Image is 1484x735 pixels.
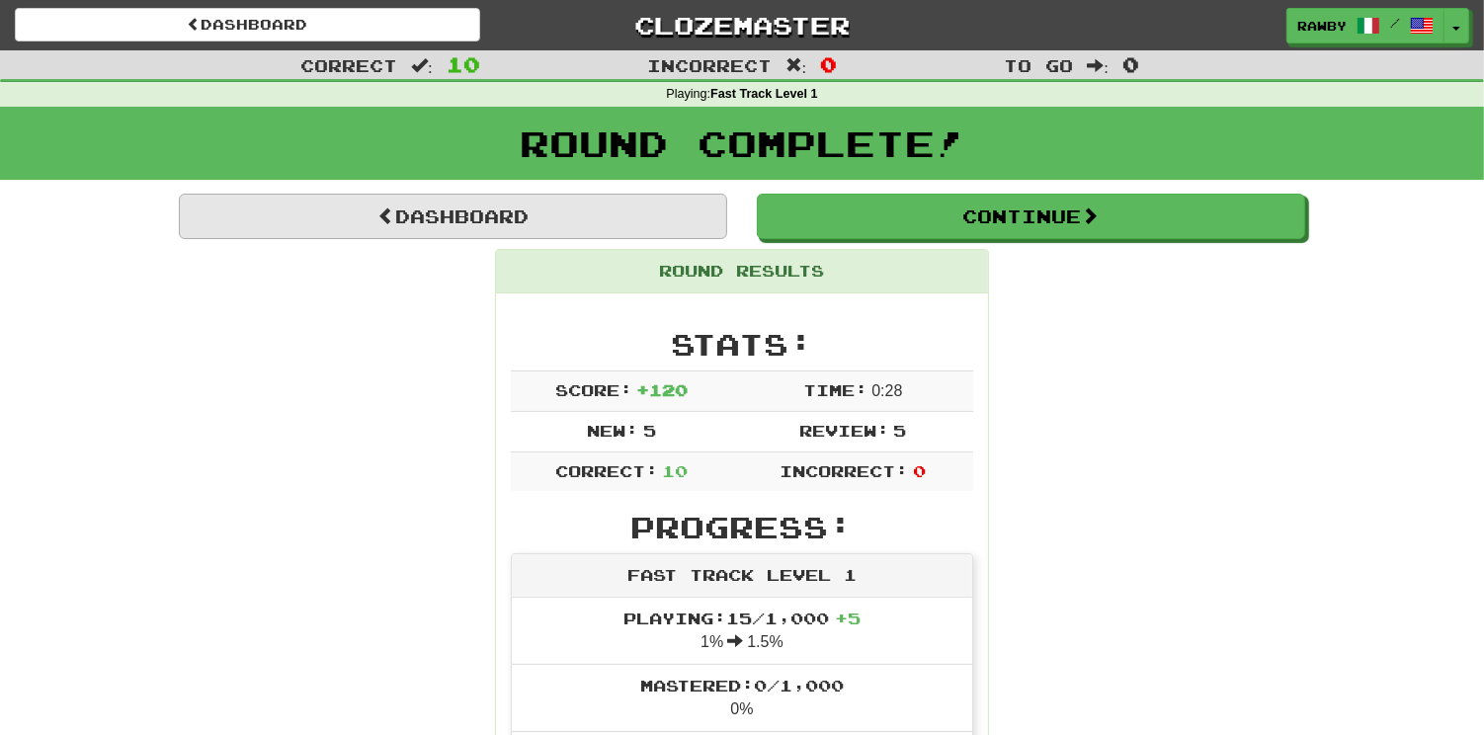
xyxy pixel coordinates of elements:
div: Fast Track Level 1 [512,554,972,598]
a: Clozemaster [510,8,975,42]
span: Playing: 15 / 1,000 [623,609,861,627]
span: 0 [820,52,837,76]
strong: Fast Track Level 1 [710,87,818,101]
h2: Progress: [511,511,973,543]
span: : [1087,57,1109,74]
span: Review: [799,421,889,440]
span: Correct: [555,461,658,480]
button: Continue [757,194,1305,239]
li: 1% 1.5% [512,598,972,665]
a: Dashboard [15,8,480,41]
h1: Round Complete! [7,123,1477,163]
span: Score: [555,380,632,399]
li: 0% [512,664,972,732]
span: New: [587,421,638,440]
a: rawby / [1286,8,1444,43]
a: Dashboard [179,194,727,239]
span: 0 [1122,52,1139,76]
h2: Stats: [511,328,973,361]
span: 10 [447,52,480,76]
span: 0 [913,461,926,480]
span: / [1390,16,1400,30]
span: Mastered: 0 / 1,000 [640,676,844,694]
span: Incorrect: [780,461,908,480]
span: + 5 [835,609,861,627]
span: Time: [803,380,867,399]
span: Correct [300,55,397,75]
div: Round Results [496,250,988,293]
span: 5 [893,421,906,440]
span: 10 [662,461,688,480]
span: : [785,57,807,74]
span: : [411,57,433,74]
span: rawby [1297,17,1347,35]
span: To go [1004,55,1073,75]
span: Incorrect [647,55,772,75]
span: + 120 [636,380,688,399]
span: 5 [643,421,656,440]
span: 0 : 28 [871,382,902,399]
